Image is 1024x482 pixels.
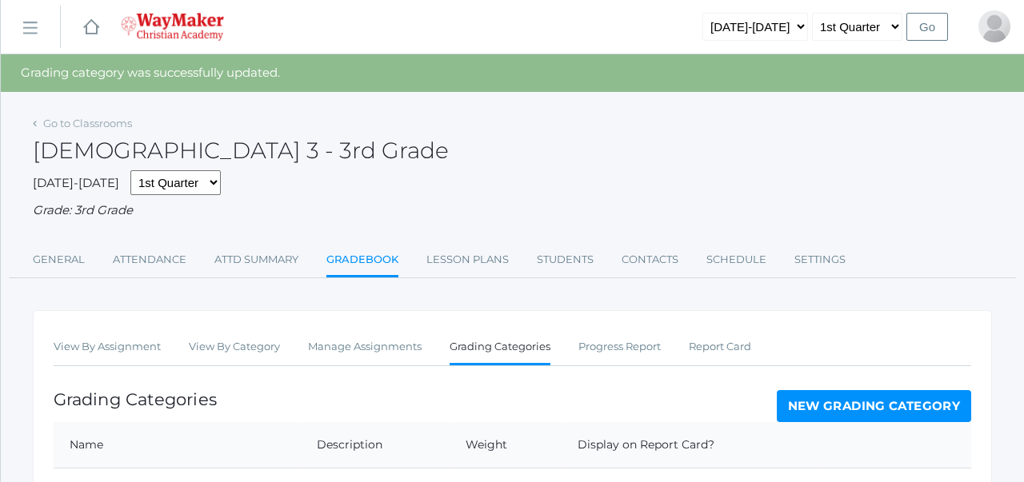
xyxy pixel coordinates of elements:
[113,244,186,276] a: Attendance
[43,117,132,129] a: Go to Classrooms
[54,331,161,363] a: View By Assignment
[622,244,678,276] a: Contacts
[706,244,766,276] a: Schedule
[326,244,398,278] a: Gradebook
[301,422,450,468] th: Description
[978,10,1010,42] div: Joshua Bennett
[906,13,948,41] input: Go
[777,390,972,422] a: New Grading Category
[33,201,992,220] div: Grade: 3rd Grade
[33,244,85,276] a: General
[214,244,298,276] a: Attd Summary
[189,331,280,363] a: View By Category
[450,422,562,468] th: Weight
[537,244,594,276] a: Students
[689,331,751,363] a: Report Card
[450,331,550,365] a: Grading Categories
[1,54,1024,92] div: Grading category was successfully updated.
[308,331,422,363] a: Manage Assignments
[54,390,217,408] h1: Grading Categories
[33,138,449,163] h2: [DEMOGRAPHIC_DATA] 3 - 3rd Grade
[426,244,509,276] a: Lesson Plans
[578,331,661,363] a: Progress Report
[54,422,301,468] th: Name
[33,175,119,190] span: [DATE]-[DATE]
[794,244,846,276] a: Settings
[562,422,819,468] th: Display on Report Card?
[121,13,224,41] img: waymaker-logo-stack-white-1602f2b1af18da31a5905e9982d058868370996dac5278e84edea6dabf9a3315.png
